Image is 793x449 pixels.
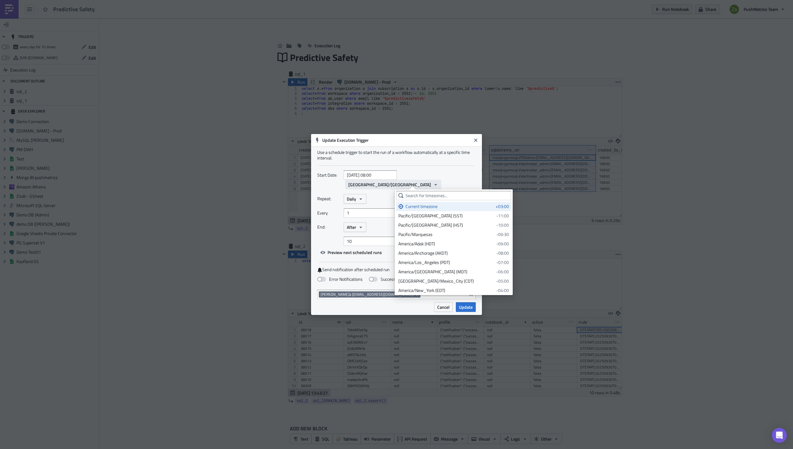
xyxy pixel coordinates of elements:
[347,196,356,202] span: Daily
[398,213,494,219] div: Pacific/[GEOGRAPHIC_DATA] (SST)
[471,136,480,145] button: Close
[369,276,420,282] label: Success Notifications
[456,302,476,312] button: Update
[772,428,787,443] div: Open Intercom Messenger
[496,250,509,256] span: -08:00
[321,292,414,297] span: [PERSON_NAME]ä ([EMAIL_ADDRESS][DOMAIN_NAME])
[322,137,471,143] h6: Update Execution Trigger
[317,267,476,273] label: Send notification after scheduled run
[496,203,509,210] span: +03:00
[398,278,494,284] div: [GEOGRAPHIC_DATA]/Mexico_City (CDT)
[344,222,366,232] button: After
[496,241,509,247] span: -09:00
[496,287,509,294] span: -04:00
[317,170,341,180] label: Start Date:
[496,278,509,284] span: -05:00
[328,249,382,256] span: Preview next scheduled runs
[317,194,341,203] label: Repeat:
[398,241,494,247] div: America/Adak (HDT)
[344,170,397,180] input: YYYY-MM-DD HH:mm
[344,194,366,204] button: Daily
[345,180,441,189] button: [GEOGRAPHIC_DATA]/[GEOGRAPHIC_DATA]
[398,259,494,266] div: America/Los_Angeles (PDT)
[317,248,385,257] button: Preview next scheduled runs
[398,231,494,238] div: Pacific/Marquesas
[317,222,341,232] label: End:
[496,269,509,275] span: -06:00
[317,276,363,282] label: Error Notifications
[398,269,494,275] div: America/[GEOGRAPHIC_DATA] (MDT)
[396,191,511,200] input: Search for timezones...
[459,304,473,310] span: Update
[398,287,494,294] div: America/New_York (EDT)
[398,222,494,228] div: Pacific/[GEOGRAPHIC_DATA] (HST)
[496,222,509,228] span: -10:00
[317,208,341,218] label: Every
[406,203,493,210] div: Current timezone
[496,231,509,238] span: -09:30
[434,302,453,312] button: Cancel
[317,150,476,161] div: Use a schedule trigger to start the run of a workflow automatically at a specific time interval.
[398,250,494,256] div: America/Anchorage (AKDT)
[348,181,431,188] span: [GEOGRAPHIC_DATA]/[GEOGRAPHIC_DATA]
[496,259,509,266] span: -07:00
[437,304,450,310] span: Cancel
[496,213,509,219] span: -11:00
[347,224,356,230] span: After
